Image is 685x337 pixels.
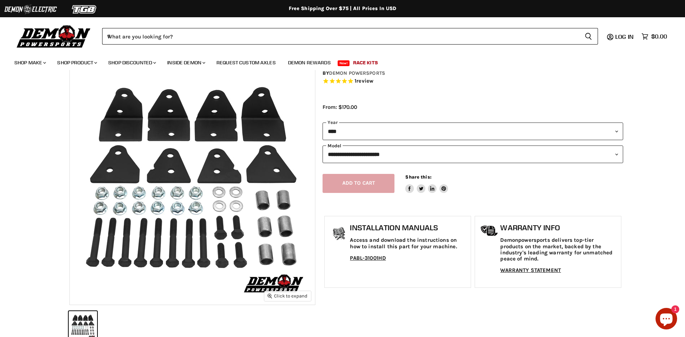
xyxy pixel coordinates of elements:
[651,33,667,40] span: $0.00
[283,55,336,70] a: Demon Rewards
[268,293,307,299] span: Click to expand
[162,55,210,70] a: Inside Demon
[211,55,281,70] a: Request Custom Axles
[500,237,617,262] p: Demonpowersports delivers top-tier products on the market, backed by the industry's leading warra...
[9,55,50,70] a: Shop Make
[58,3,111,16] img: TGB Logo 2
[330,225,348,243] img: install_manual-icon.png
[355,78,373,84] span: 1 reviews
[55,5,630,12] div: Free Shipping Over $75 | All Prices In USD
[323,69,623,77] div: by
[348,55,383,70] a: Race Kits
[405,174,431,180] span: Share this:
[323,104,357,110] span: From: $170.00
[102,28,598,45] form: Product
[52,55,101,70] a: Shop Product
[638,31,671,42] a: $0.00
[350,237,467,250] p: Access and download the instructions on how to install this part for your machine.
[653,308,679,331] inbox-online-store-chat: Shopify online store chat
[14,23,93,49] img: Demon Powersports
[405,174,448,193] aside: Share this:
[323,78,623,85] span: Rated 5.0 out of 5 stars 1 reviews
[9,52,665,70] ul: Main menu
[579,28,598,45] button: Search
[612,33,638,40] a: Log in
[70,60,315,305] img: IMAGE
[350,255,386,261] a: PABL-31001HD
[103,55,160,70] a: Shop Discounted
[615,33,634,40] span: Log in
[338,60,350,66] span: New!
[102,28,579,45] input: When autocomplete results are available use up and down arrows to review and enter to select
[480,225,498,236] img: warranty-icon.png
[264,291,311,301] button: Click to expand
[350,223,467,232] h1: Installation Manuals
[500,223,617,232] h1: Warranty Info
[356,78,373,84] span: review
[4,3,58,16] img: Demon Electric Logo 2
[500,267,561,273] a: WARRANTY STATEMENT
[329,70,385,76] a: Demon Powersports
[323,123,623,140] select: year
[323,146,623,163] select: modal-name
